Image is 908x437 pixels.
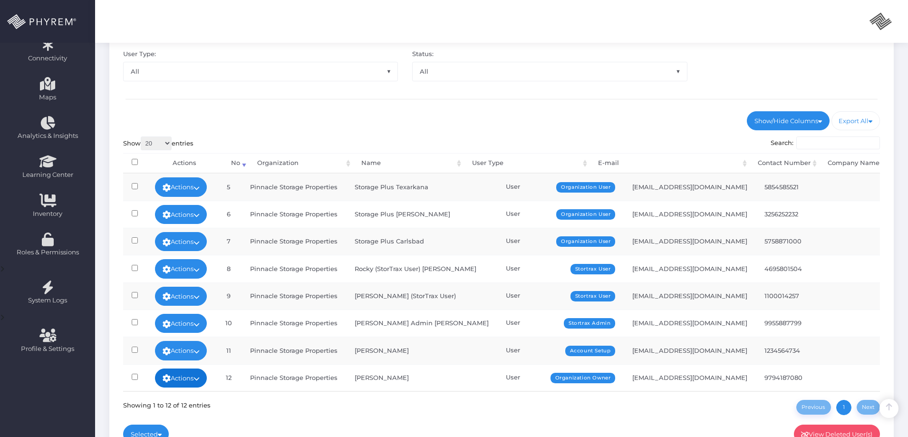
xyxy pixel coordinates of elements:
span: Inventory [6,209,89,219]
span: Stortrax Admin [564,318,615,329]
span: All [124,62,398,80]
input: Search: [796,136,880,150]
td: Pinnacle Storage Properties [241,310,346,337]
td: 11 [215,337,241,364]
label: User Type: [123,49,156,59]
span: Learning Center [6,170,89,180]
a: Actions [155,341,207,360]
td: 9 [215,282,241,310]
td: 6 [215,201,241,228]
td: 9955887799 [756,310,826,337]
span: Organization User [556,236,615,247]
td: Pinnacle Storage Properties [241,255,346,282]
a: Actions [155,287,207,306]
th: No: activate to sort column ascending [222,153,249,174]
td: [PERSON_NAME] [346,364,497,391]
select: Showentries [141,136,172,150]
td: Pinnacle Storage Properties [241,337,346,364]
td: Storage Plus Texarkana [346,173,497,200]
div: User [506,346,615,355]
span: Maps [39,93,56,102]
td: Storage Plus Carlsbad [346,228,497,255]
th: Name: activate to sort column ascending [353,153,464,174]
span: All [413,62,687,80]
th: User Type: activate to sort column ascending [464,153,589,174]
span: Organization User [556,209,615,220]
td: [EMAIL_ADDRESS][DOMAIN_NAME] [624,310,756,337]
td: Pinnacle Storage Properties [241,201,346,228]
div: User [506,291,615,301]
div: User [506,318,615,328]
span: Roles & Permissions [6,248,89,257]
th: Actions [146,153,222,174]
th: E-mail: activate to sort column ascending [589,153,749,174]
th: Contact Number: activate to sort column ascending [749,153,819,174]
td: [EMAIL_ADDRESS][DOMAIN_NAME] [624,282,756,310]
td: [PERSON_NAME] [346,337,497,364]
label: Search: [771,136,880,150]
th: Company Name: activate to sort column ascending [819,153,888,174]
div: Showing 1 to 12 of 12 entries [123,398,211,410]
div: User [506,209,615,219]
td: 1234564734 [756,337,826,364]
a: Actions [155,314,207,333]
span: System Logs [6,296,89,305]
span: Profile & Settings [21,344,74,354]
div: User [506,373,615,382]
span: All [412,62,687,81]
a: Actions [155,205,207,224]
div: User [506,236,615,246]
td: 5758871000 [756,228,826,255]
td: Pinnacle Storage Properties [241,364,346,391]
a: Actions [155,177,207,196]
a: Actions [155,369,207,388]
a: Export All [831,111,880,130]
td: [EMAIL_ADDRESS][DOMAIN_NAME] [624,364,756,391]
div: User [506,182,615,192]
span: Organization Owner [551,373,616,383]
td: [PERSON_NAME] (StorTrax User) [346,282,497,310]
td: [EMAIL_ADDRESS][DOMAIN_NAME] [624,255,756,282]
td: 5854585521 [756,173,826,200]
td: [EMAIL_ADDRESS][DOMAIN_NAME] [624,228,756,255]
td: 10 [215,310,241,337]
div: User [506,264,615,273]
td: 7 [215,228,241,255]
td: Storage Plus [PERSON_NAME] [346,201,497,228]
a: Actions [155,259,207,278]
td: 1100014257 [756,282,826,310]
span: Stortrax User [570,291,616,301]
td: 3256252232 [756,201,826,228]
td: 12 [215,364,241,391]
td: Pinnacle Storage Properties [241,173,346,200]
span: Analytics & Insights [6,131,89,141]
span: Account Setup [565,346,616,356]
span: All [123,62,398,81]
td: Pinnacle Storage Properties [241,228,346,255]
label: Show entries [123,136,193,150]
td: 9794187080 [756,364,826,391]
td: 4695801504 [756,255,826,282]
td: Pinnacle Storage Properties [241,282,346,310]
td: [EMAIL_ADDRESS][DOMAIN_NAME] [624,201,756,228]
td: [PERSON_NAME] Admin [PERSON_NAME] [346,310,497,337]
td: 5 [215,173,241,200]
a: Actions [155,232,207,251]
span: Connectivity [6,54,89,63]
td: 8 [215,255,241,282]
th: Organization: activate to sort column ascending [249,153,353,174]
td: [EMAIL_ADDRESS][DOMAIN_NAME] [624,173,756,200]
label: Status: [412,49,434,59]
a: Show/Hide Columns [747,111,830,130]
span: Organization User [556,182,615,193]
td: Rocky (StorTrax User) [PERSON_NAME] [346,255,497,282]
span: Stortrax User [570,264,616,274]
td: [EMAIL_ADDRESS][DOMAIN_NAME] [624,337,756,364]
a: 1 [836,400,851,415]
